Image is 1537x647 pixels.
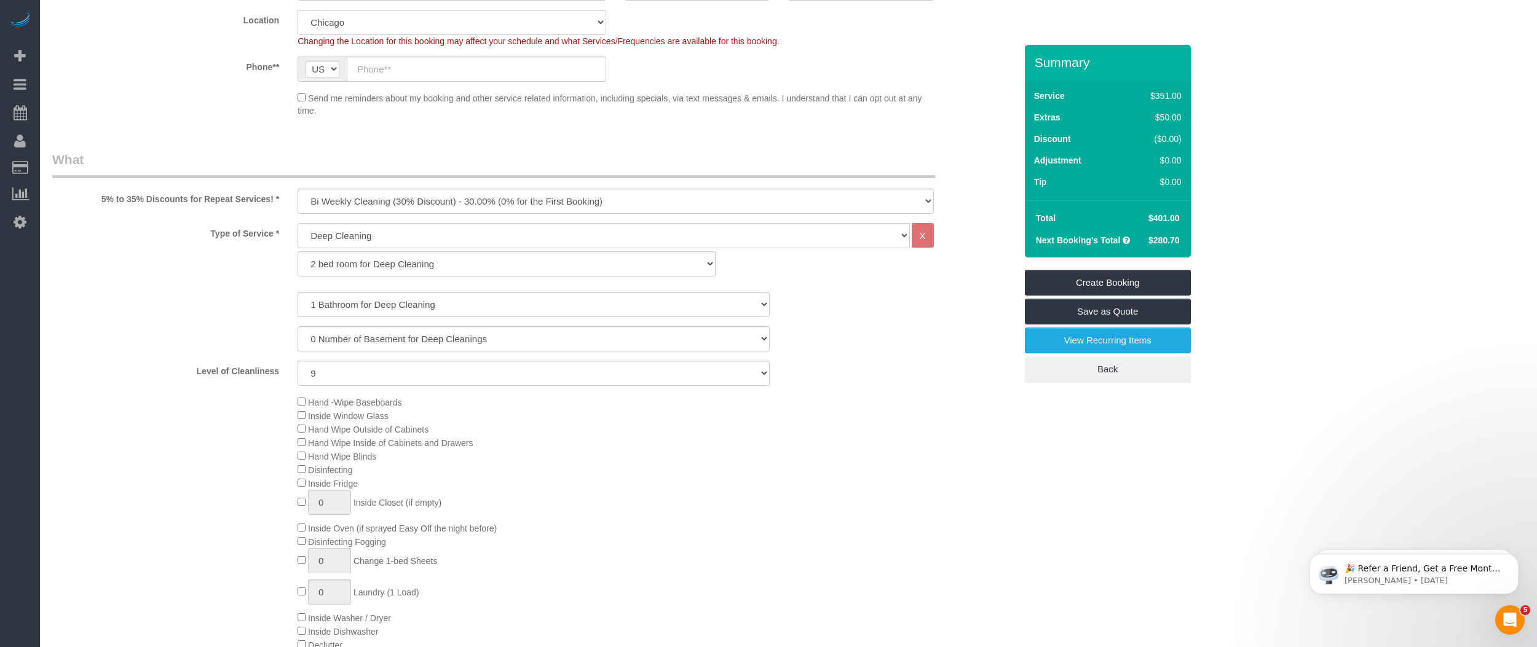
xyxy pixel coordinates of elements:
[354,556,437,566] span: Change 1-bed Sheets
[1034,133,1071,145] label: Discount
[1025,299,1191,324] a: Save as Quote
[43,189,288,205] label: 5% to 35% Discounts for Repeat Services! *
[1034,154,1081,167] label: Adjustment
[1124,176,1182,188] div: $0.00
[298,93,922,116] span: Send me reminders about my booking and other service related information, including specials, via...
[1124,111,1182,124] div: $50.00
[1034,90,1065,102] label: Service
[1520,605,1530,615] span: 5
[308,523,497,533] span: Inside Oven (if sprayed Easy Off the night before)
[308,613,391,623] span: Inside Washer / Dryer
[52,151,935,178] legend: What
[1148,213,1180,223] span: $401.00
[1025,270,1191,296] a: Create Booking
[1034,176,1047,188] label: Tip
[308,627,378,637] span: Inside Dishwasher
[1291,528,1537,614] iframe: Intercom notifications message
[308,465,352,475] span: Disinfecting
[1495,605,1525,635] iframe: Intercom live chat
[298,36,779,46] span: Changing the Location for this booking may affect your schedule and what Services/Frequencies are...
[7,12,32,29] img: Automaid Logo
[308,537,386,547] span: Disinfecting Fogging
[1124,154,1182,167] div: $0.00
[1036,235,1121,245] strong: Next Booking's Total
[308,479,358,488] span: Inside Fridge
[43,223,288,240] label: Type of Service *
[1035,55,1185,69] h3: Summary
[1124,90,1182,102] div: $351.00
[354,498,441,508] span: Inside Closet (if empty)
[308,398,402,407] span: Hand -Wipe Baseboards
[308,438,473,448] span: Hand Wipe Inside of Cabinets and Drawers
[308,411,389,421] span: Inside Window Glass
[1124,133,1182,145] div: ($0.00)
[308,452,376,461] span: Hand Wipe Blinds
[1025,356,1191,382] a: Back
[43,361,288,377] label: Level of Cleanliness
[308,425,429,434] span: Hand Wipe Outside of Cabinets
[354,587,419,597] span: Laundry (1 Load)
[1036,213,1056,223] strong: Total
[43,10,288,26] label: Location
[1148,235,1180,245] span: $280.70
[1025,327,1191,353] a: View Recurring Items
[1034,111,1061,124] label: Extras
